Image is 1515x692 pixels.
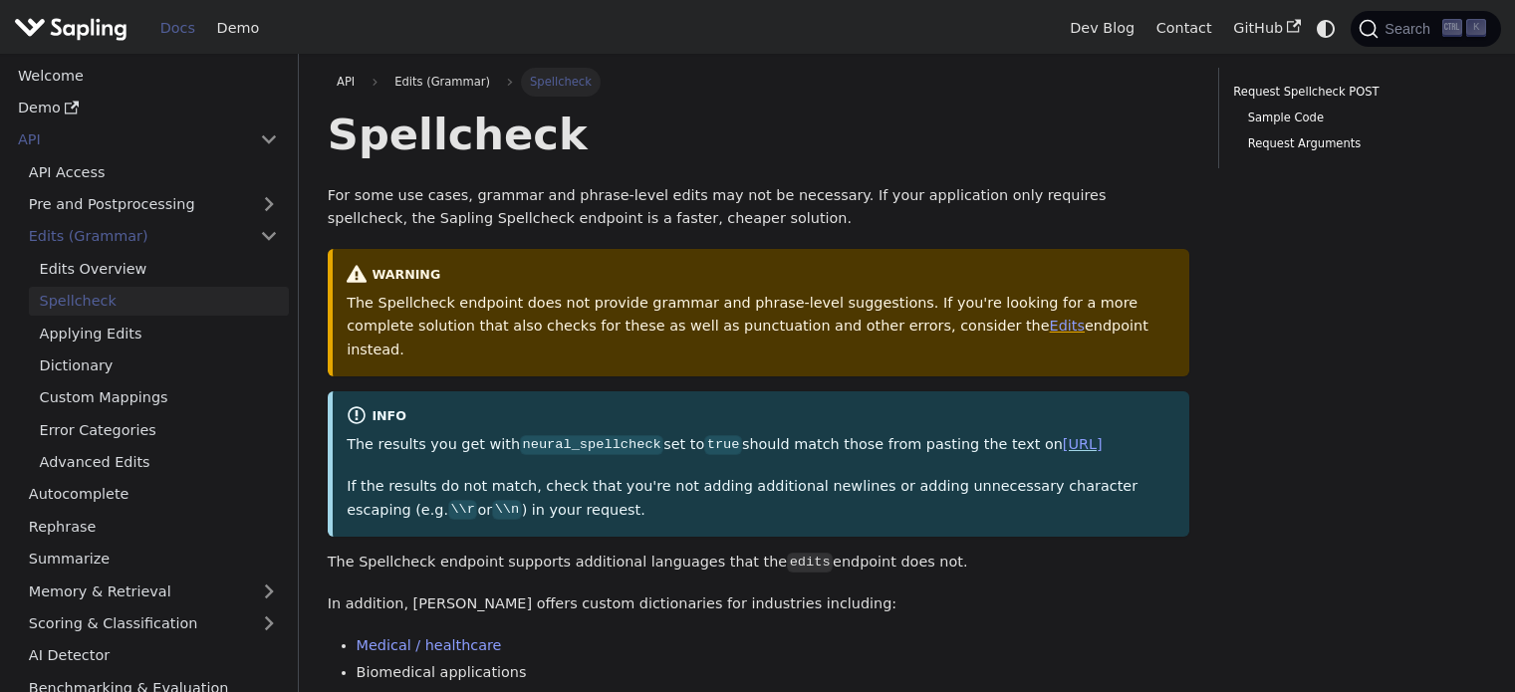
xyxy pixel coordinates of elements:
[1059,13,1144,44] a: Dev Blog
[347,433,1175,457] p: The results you get with set to should match those from pasting the text on
[7,94,289,122] a: Demo
[206,13,270,44] a: Demo
[29,415,289,444] a: Error Categories
[328,68,365,96] a: API
[18,480,289,509] a: Autocomplete
[385,68,499,96] span: Edits (Grammar)
[328,551,1189,575] p: The Spellcheck endpoint supports additional languages that the endpoint does not.
[1248,134,1472,153] a: Request Arguments
[18,190,289,219] a: Pre and Postprocessing
[18,577,289,605] a: Memory & Retrieval
[357,661,1190,685] li: Biomedical applications
[18,512,289,541] a: Rephrase
[492,500,521,520] code: \\n
[1379,21,1442,37] span: Search
[29,287,289,316] a: Spellcheck
[787,553,833,573] code: edits
[520,435,663,455] code: neural_spellcheck
[18,222,289,251] a: Edits (Grammar)
[1351,11,1500,47] button: Search (Ctrl+K)
[18,609,289,638] a: Scoring & Classification
[347,475,1175,523] p: If the results do not match, check that you're not adding additional newlines or adding unnecessa...
[1050,318,1085,334] a: Edits
[18,545,289,574] a: Summarize
[7,125,249,154] a: API
[328,184,1189,232] p: For some use cases, grammar and phrase-level edits may not be necessary. If your application only...
[7,61,289,90] a: Welcome
[347,264,1175,288] div: warning
[29,254,289,283] a: Edits Overview
[14,14,134,43] a: Sapling.ai
[328,108,1189,161] h1: Spellcheck
[29,351,289,380] a: Dictionary
[1233,83,1479,102] a: Request Spellcheck POST
[249,125,289,154] button: Collapse sidebar category 'API'
[1222,13,1311,44] a: GitHub
[29,319,289,347] a: Applying Edits
[1063,436,1103,452] a: [URL]
[18,157,289,186] a: API Access
[347,292,1175,362] p: The Spellcheck endpoint does not provide grammar and phrase-level suggestions. If you're looking ...
[18,641,289,670] a: AI Detector
[357,637,502,653] a: Medical / healthcare
[337,75,355,89] span: API
[29,383,289,412] a: Custom Mappings
[328,592,1189,616] p: In addition, [PERSON_NAME] offers custom dictionaries for industries including:
[521,68,601,96] span: Spellcheck
[328,68,1189,96] nav: Breadcrumbs
[347,405,1175,429] div: info
[1312,14,1341,43] button: Switch between dark and light mode (currently system mode)
[704,435,742,455] code: true
[14,14,127,43] img: Sapling.ai
[29,448,289,477] a: Advanced Edits
[1466,19,1486,37] kbd: K
[1145,13,1223,44] a: Contact
[149,13,206,44] a: Docs
[448,500,477,520] code: \\r
[1248,109,1472,127] a: Sample Code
